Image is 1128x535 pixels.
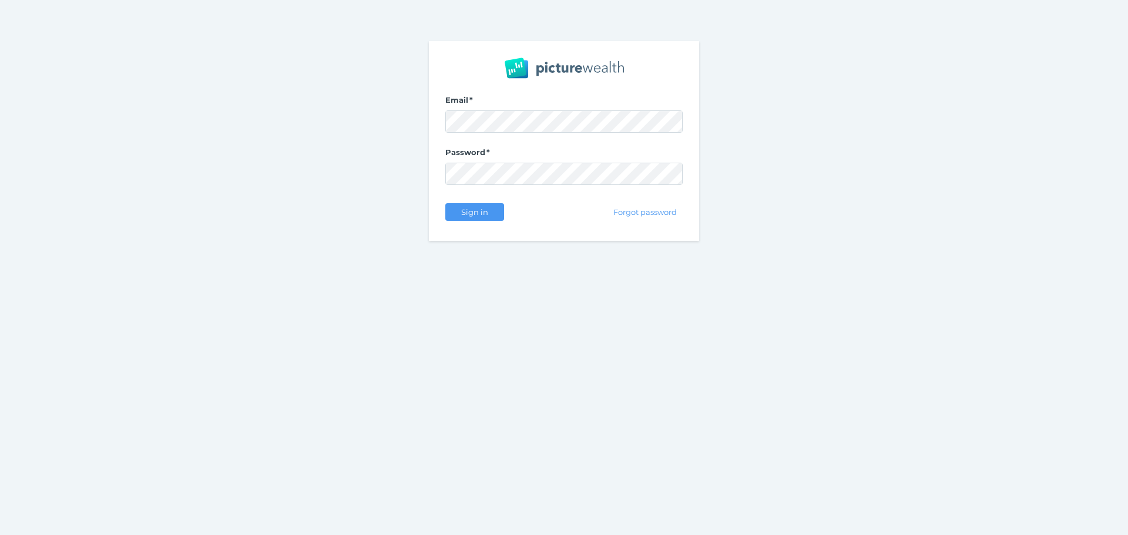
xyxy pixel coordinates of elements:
span: Sign in [456,207,493,217]
img: PW [505,58,624,79]
button: Forgot password [608,203,683,221]
button: Sign in [445,203,504,221]
label: Password [445,147,683,163]
label: Email [445,95,683,110]
span: Forgot password [609,207,682,217]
